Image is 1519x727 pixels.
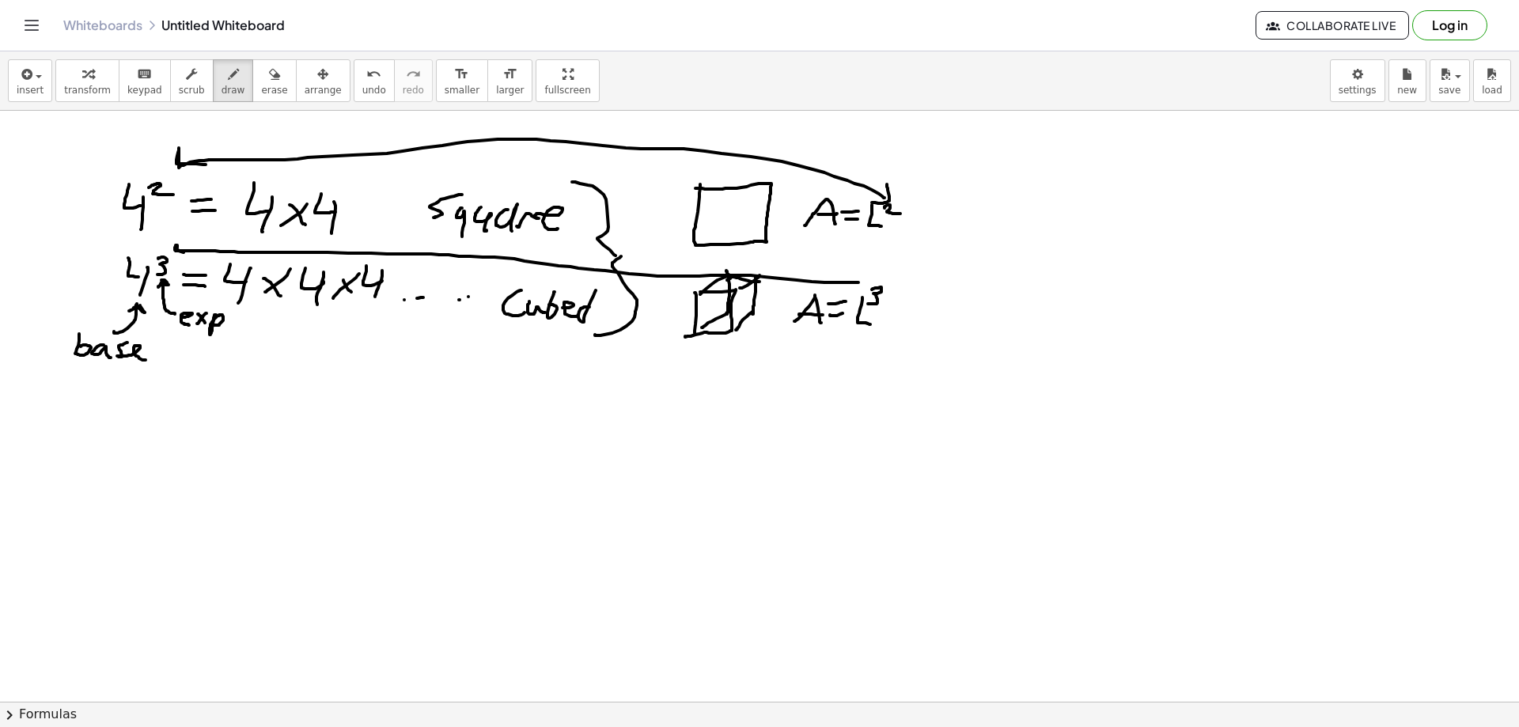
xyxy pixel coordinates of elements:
span: new [1397,85,1417,96]
button: Toggle navigation [19,13,44,38]
button: format_sizelarger [487,59,532,102]
span: save [1438,85,1460,96]
i: format_size [502,65,517,84]
button: arrange [296,59,350,102]
span: arrange [305,85,342,96]
button: undoundo [354,59,395,102]
button: redoredo [394,59,433,102]
button: save [1430,59,1470,102]
button: settings [1330,59,1385,102]
span: keypad [127,85,162,96]
span: draw [222,85,245,96]
span: settings [1339,85,1377,96]
button: fullscreen [536,59,599,102]
span: fullscreen [544,85,590,96]
button: format_sizesmaller [436,59,488,102]
span: erase [261,85,287,96]
span: transform [64,85,111,96]
span: load [1482,85,1502,96]
button: new [1388,59,1426,102]
button: transform [55,59,119,102]
button: draw [213,59,254,102]
span: Collaborate Live [1269,18,1396,32]
span: scrub [179,85,205,96]
span: larger [496,85,524,96]
button: load [1473,59,1511,102]
i: format_size [454,65,469,84]
button: keyboardkeypad [119,59,171,102]
i: redo [406,65,421,84]
span: smaller [445,85,479,96]
button: Log in [1412,10,1487,40]
span: insert [17,85,44,96]
button: Collaborate Live [1256,11,1409,40]
span: undo [362,85,386,96]
button: erase [252,59,296,102]
button: insert [8,59,52,102]
span: redo [403,85,424,96]
i: undo [366,65,381,84]
i: keyboard [137,65,152,84]
button: scrub [170,59,214,102]
a: Whiteboards [63,17,142,33]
